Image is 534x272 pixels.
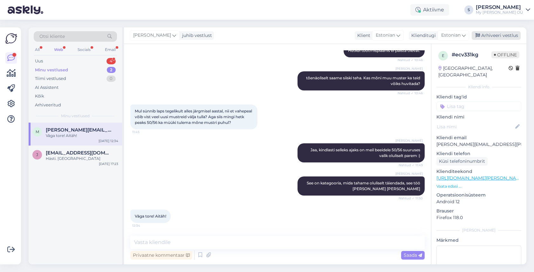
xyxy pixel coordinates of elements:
span: e [442,53,444,58]
span: Nähtud ✓ 10:46 [398,91,423,96]
span: [PERSON_NAME] [395,171,423,176]
div: Minu vestlused [35,67,68,73]
div: Socials [76,46,92,54]
span: Marge.kerr@runbox.com [46,127,112,133]
span: Estonian [441,32,461,39]
div: Klient [355,32,370,39]
div: Kõik [35,93,44,99]
div: Arhiveeritud [35,102,61,108]
span: juliaoja91@gmail.com [46,150,112,156]
span: Mul sünnib laps tegelikult alles järgmisel aastal, nii et vahepeal võib vist veel uusi mustreid v... [135,109,253,125]
span: Offline [491,51,519,58]
div: [DATE] 17:23 [99,161,118,166]
span: 12:34 [132,223,156,228]
p: Kliendi email [436,134,521,141]
div: Email [104,46,117,54]
img: Askly Logo [5,32,17,45]
div: Klienditugi [409,32,436,39]
div: AI Assistent [35,84,58,91]
div: [DATE] 12:34 [99,139,118,143]
span: Saada [404,252,422,258]
p: Kliendi nimi [436,114,521,120]
span: See on kategooria, mida tahame oluliselt täiendada, see töö [PERSON_NAME] [PERSON_NAME] [307,181,421,191]
span: 11:45 [132,130,156,134]
span: Nähtud ✓ 11:49 [399,163,423,168]
div: Aktiivne [410,4,449,16]
p: Vaata edasi ... [436,183,521,189]
div: Web [53,46,64,54]
span: tõenäoliselt saame siiski teha. Kas mõni muu muster ka teid võiks huvitada? [306,75,421,86]
p: Operatsioonisüsteem [436,192,521,198]
p: Märkmed [436,237,521,244]
div: My [PERSON_NAME] OÜ [476,10,523,15]
input: Lisa tag [436,102,521,111]
p: Kliendi telefon [436,150,521,157]
div: 4 [106,58,116,64]
div: S [464,5,473,14]
span: Jaa, kindlasti selleks ajaks on meil beeidele 50/56 suuruses valik oluliselt parem :) [311,147,421,158]
span: Nähtud ✓ 11:50 [399,196,423,201]
p: Android 12 [436,198,521,205]
span: Estonian [376,32,395,39]
div: All [34,46,41,54]
span: Hetkel tootmisplaanis ei paista olevat. [348,48,420,53]
input: Lisa nimi [437,123,514,130]
span: Nähtud ✓ 10:46 [398,58,423,62]
span: [PERSON_NAME] [395,138,423,143]
span: Minu vestlused [61,113,90,119]
div: # ecv331kg [452,51,491,59]
div: Privaatne kommentaar [130,251,192,260]
div: Väga tore! Aitäh! [46,133,118,139]
p: Kliendi tag'id [436,94,521,100]
span: [PERSON_NAME] [133,32,171,39]
p: [PERSON_NAME][EMAIL_ADDRESS][PERSON_NAME][DOMAIN_NAME] [436,141,521,148]
div: Uus [35,58,43,64]
span: [PERSON_NAME] [395,66,423,71]
div: 2 [107,67,116,73]
span: M [36,129,39,134]
p: Firefox 118.0 [436,214,521,221]
span: Otsi kliente [39,33,65,40]
div: [GEOGRAPHIC_DATA], [GEOGRAPHIC_DATA] [438,65,509,78]
div: [PERSON_NAME] [436,227,521,233]
div: Hästi. [GEOGRAPHIC_DATA] [46,156,118,161]
p: Brauser [436,208,521,214]
p: Klienditeekond [436,168,521,175]
div: Arhiveeri vestlus [472,31,521,40]
span: Väga tore! Aitäh! [135,214,166,218]
div: juhib vestlust [180,32,212,39]
div: Küsi telefoninumbrit [436,157,488,166]
a: [PERSON_NAME]My [PERSON_NAME] OÜ [476,5,530,15]
a: [URL][DOMAIN_NAME][PERSON_NAME] [436,175,524,181]
div: [PERSON_NAME] [476,5,523,10]
div: Tiimi vestlused [35,75,66,82]
div: 0 [106,75,116,82]
div: Kliendi info [436,84,521,90]
span: j [36,152,38,157]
